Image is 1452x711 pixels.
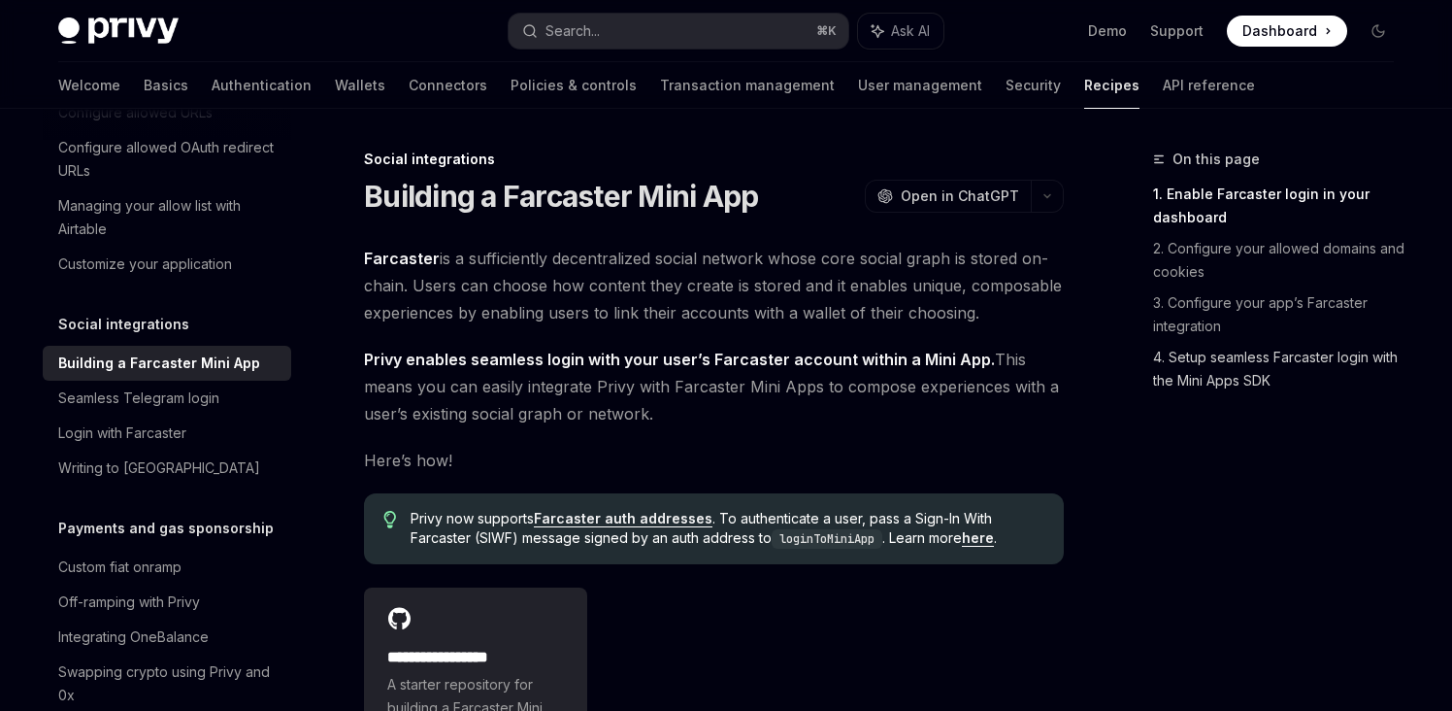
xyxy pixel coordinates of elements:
a: Customize your application [43,247,291,282]
a: 2. Configure your allowed domains and cookies [1153,233,1409,288]
div: Search... [545,19,600,43]
a: Managing your allow list with Airtable [43,188,291,247]
div: Seamless Telegram login [58,387,219,410]
a: Seamless Telegram login [43,381,291,416]
a: 1. Enable Farcaster login in your dashboard [1153,179,1409,233]
h5: Payments and gas sponsorship [58,517,274,540]
a: Wallets [335,62,385,109]
a: Connectors [409,62,487,109]
a: Custom fiat onramp [43,550,291,585]
strong: Privy enables seamless login with your user’s Farcaster account within a Mini App. [364,350,995,369]
a: 4. Setup seamless Farcaster login with the Mini Apps SDK [1153,342,1409,396]
span: is a sufficiently decentralized social network whose core social graph is stored on-chain. Users ... [364,245,1064,326]
span: Here’s how! [364,447,1064,474]
span: Ask AI [891,21,930,41]
a: Security [1006,62,1061,109]
a: Integrating OneBalance [43,620,291,655]
div: Configure allowed OAuth redirect URLs [58,136,280,183]
span: On this page [1172,148,1260,171]
svg: Tip [383,511,397,528]
span: Open in ChatGPT [901,186,1019,206]
code: loginToMiniApp [772,529,882,549]
span: ⌘ K [816,23,837,39]
div: Off-ramping with Privy [58,591,200,614]
div: Customize your application [58,253,232,276]
a: 3. Configure your app’s Farcaster integration [1153,288,1409,342]
a: Support [1150,21,1204,41]
div: Writing to [GEOGRAPHIC_DATA] [58,457,260,480]
div: Integrating OneBalance [58,626,209,649]
div: Managing your allow list with Airtable [58,194,280,241]
h5: Social integrations [58,313,189,336]
a: Farcaster [364,249,440,269]
div: Custom fiat onramp [58,556,181,579]
div: Building a Farcaster Mini App [58,352,260,375]
div: Login with Farcaster [58,422,186,445]
a: Policies & controls [511,62,637,109]
img: dark logo [58,17,179,45]
a: Building a Farcaster Mini App [43,346,291,381]
button: Search...⌘K [509,14,848,49]
a: Farcaster auth addresses [534,510,712,527]
a: Basics [144,62,188,109]
span: Dashboard [1242,21,1317,41]
div: Swapping crypto using Privy and 0x [58,660,280,707]
button: Toggle dark mode [1363,16,1394,47]
button: Ask AI [858,14,943,49]
div: Social integrations [364,150,1064,169]
a: API reference [1163,62,1255,109]
a: Welcome [58,62,120,109]
h1: Building a Farcaster Mini App [364,179,758,214]
a: Dashboard [1227,16,1347,47]
a: User management [858,62,982,109]
a: Writing to [GEOGRAPHIC_DATA] [43,451,291,486]
button: Open in ChatGPT [865,180,1031,213]
a: Authentication [212,62,312,109]
a: Recipes [1084,62,1139,109]
a: Off-ramping with Privy [43,585,291,620]
a: Transaction management [660,62,835,109]
a: Login with Farcaster [43,416,291,451]
a: Configure allowed OAuth redirect URLs [43,130,291,188]
a: Demo [1088,21,1127,41]
a: here [962,529,994,547]
span: This means you can easily integrate Privy with Farcaster Mini Apps to compose experiences with a ... [364,346,1064,427]
strong: Farcaster [364,249,440,268]
span: Privy now supports . To authenticate a user, pass a Sign-In With Farcaster (SIWF) message signed ... [411,509,1044,549]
